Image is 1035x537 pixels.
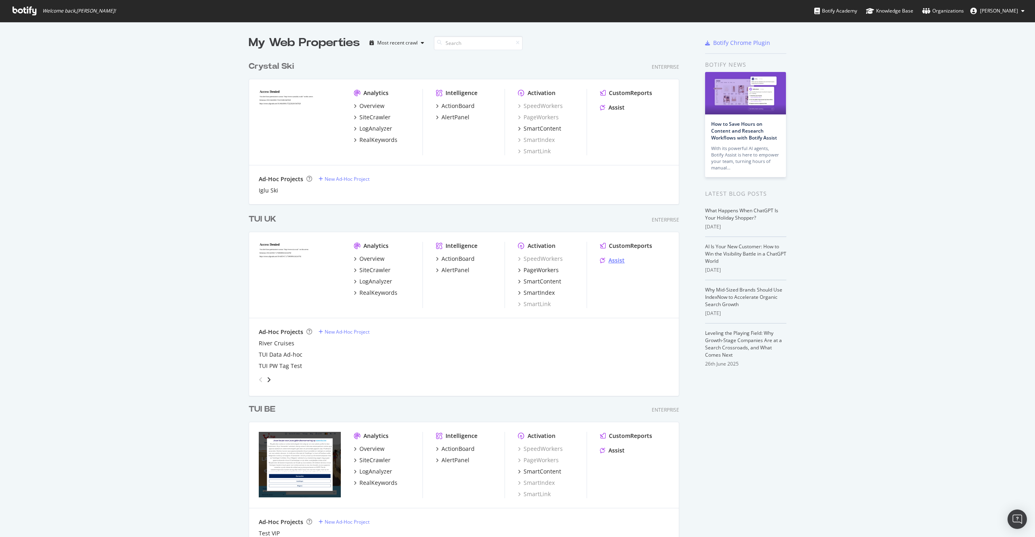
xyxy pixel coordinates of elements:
a: Assist [600,446,625,455]
div: Analytics [363,242,389,250]
a: SiteCrawler [354,113,391,121]
img: tui.co.uk [259,242,341,307]
div: With its powerful AI agents, Botify Assist is here to empower your team, turning hours of manual… [711,145,780,171]
a: Overview [354,255,384,263]
div: ActionBoard [441,445,475,453]
a: Leveling the Playing Field: Why Growth-Stage Companies Are at a Search Crossroads, and What Comes... [705,330,782,358]
div: SiteCrawler [359,456,391,464]
div: TUI UK [249,214,276,225]
div: Organizations [922,7,964,15]
div: ActionBoard [441,255,475,263]
a: SmartLink [518,490,551,498]
div: RealKeywords [359,289,397,297]
div: SmartContent [524,125,561,133]
div: ActionBoard [441,102,475,110]
a: AI Is Your New Customer: How to Win the Visibility Battle in a ChatGPT World [705,243,786,264]
div: angle-right [266,376,272,384]
a: TUI PW Tag Test [259,362,302,370]
a: Assist [600,104,625,112]
a: CustomReports [600,432,652,440]
div: New Ad-Hoc Project [325,175,370,182]
div: Intelligence [446,242,477,250]
div: Open Intercom Messenger [1008,510,1027,529]
div: Intelligence [446,432,477,440]
div: Analytics [363,89,389,97]
div: Activation [528,89,556,97]
div: SmartLink [518,147,551,155]
a: What Happens When ChatGPT Is Your Holiday Shopper? [705,207,778,221]
a: SpeedWorkers [518,445,563,453]
div: Most recent crawl [377,40,418,45]
a: AlertPanel [436,456,469,464]
a: LogAnalyzer [354,467,392,476]
a: SmartContent [518,467,561,476]
div: Overview [359,445,384,453]
img: crystalski.co.uk [259,89,341,154]
a: Assist [600,256,625,264]
a: SmartLink [518,300,551,308]
a: Overview [354,102,384,110]
a: RealKeywords [354,289,397,297]
a: PageWorkers [518,266,559,274]
div: Crystal Ski [249,61,294,72]
div: Activation [528,242,556,250]
a: Iglu Ski [259,186,278,195]
a: SmartIndex [518,289,555,297]
div: Enterprise [652,406,679,413]
a: Overview [354,445,384,453]
a: CustomReports [600,242,652,250]
div: Enterprise [652,216,679,223]
div: TUI BE [249,404,275,415]
div: Ad-Hoc Projects [259,175,303,183]
div: AlertPanel [441,266,469,274]
a: Botify Chrome Plugin [705,39,770,47]
a: ActionBoard [436,102,475,110]
a: AlertPanel [436,266,469,274]
span: Osman Khan [980,7,1018,14]
div: [DATE] [705,223,786,230]
a: SpeedWorkers [518,102,563,110]
div: Enterprise [652,63,679,70]
div: [DATE] [705,266,786,274]
a: SiteCrawler [354,456,391,464]
div: Ad-Hoc Projects [259,328,303,336]
a: How to Save Hours on Content and Research Workflows with Botify Assist [711,121,777,141]
div: RealKeywords [359,479,397,487]
a: RealKeywords [354,136,397,144]
div: 26th June 2025 [705,360,786,368]
div: SmartContent [524,467,561,476]
a: PageWorkers [518,456,559,464]
div: PageWorkers [524,266,559,274]
a: RealKeywords [354,479,397,487]
div: Assist [608,256,625,264]
a: SpeedWorkers [518,255,563,263]
a: SmartIndex [518,136,555,144]
div: CustomReports [609,432,652,440]
div: SmartContent [524,277,561,285]
div: New Ad-Hoc Project [325,328,370,335]
div: Activation [528,432,556,440]
a: SmartContent [518,277,561,285]
img: How to Save Hours on Content and Research Workflows with Botify Assist [705,72,786,114]
div: TUI Data Ad-hoc [259,351,302,359]
div: [DATE] [705,310,786,317]
div: Botify Chrome Plugin [713,39,770,47]
a: SiteCrawler [354,266,391,274]
div: CustomReports [609,89,652,97]
div: Botify news [705,60,786,69]
a: CustomReports [600,89,652,97]
div: LogAnalyzer [359,125,392,133]
a: AlertPanel [436,113,469,121]
div: SiteCrawler [359,113,391,121]
div: Assist [608,446,625,455]
a: New Ad-Hoc Project [319,328,370,335]
a: ActionBoard [436,255,475,263]
button: [PERSON_NAME] [964,4,1031,17]
div: RealKeywords [359,136,397,144]
div: LogAnalyzer [359,467,392,476]
a: River Cruises [259,339,294,347]
div: CustomReports [609,242,652,250]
